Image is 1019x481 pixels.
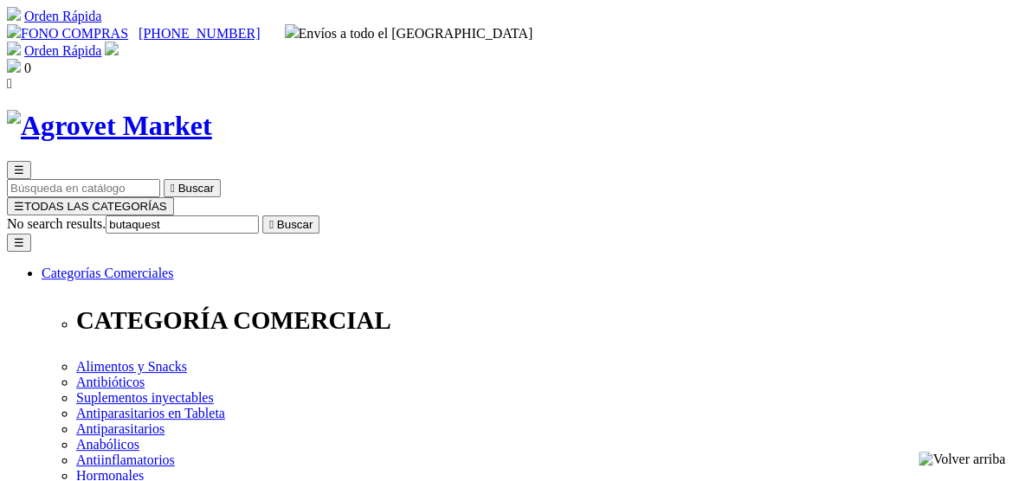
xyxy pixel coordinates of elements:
[285,24,299,38] img: delivery-truck.svg
[7,24,21,38] img: phone.svg
[76,306,1012,335] p: CATEGORÍA COMERCIAL
[164,179,221,197] button:  Buscar
[106,215,259,234] input: Buscar
[24,43,101,58] a: Orden Rápida
[105,43,119,58] a: Acceda a su cuenta de cliente
[7,161,31,179] button: ☰
[269,218,274,231] i: 
[14,164,24,176] span: ☰
[24,61,31,75] span: 0
[178,182,214,195] span: Buscar
[7,197,174,215] button: ☰TODAS LAS CATEGORÍAS
[24,9,101,23] a: Orden Rápida
[139,26,260,41] a: [PHONE_NUMBER]
[919,452,1005,467] img: Volver arriba
[9,293,299,472] iframe: Brevo live chat
[171,182,175,195] i: 
[285,26,533,41] span: Envíos a todo el [GEOGRAPHIC_DATA]
[7,42,21,55] img: shopping-cart.svg
[42,266,173,280] a: Categorías Comerciales
[7,179,160,197] input: Buscar
[7,110,212,142] img: Agrovet Market
[7,76,12,91] i: 
[7,234,31,252] button: ☰
[262,215,319,234] button:  Buscar
[14,200,24,213] span: ☰
[105,42,119,55] img: user.svg
[7,26,128,41] a: FONO COMPRAS
[277,218,313,231] span: Buscar
[7,59,21,73] img: shopping-bag.svg
[7,216,106,231] span: No search results.
[7,7,21,21] img: shopping-cart.svg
